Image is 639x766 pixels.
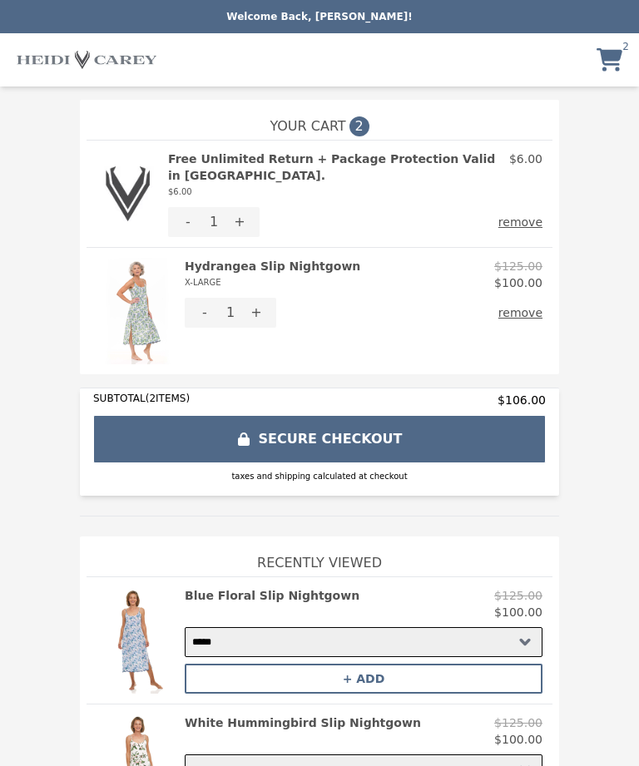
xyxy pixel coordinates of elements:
span: SUBTOTAL [93,393,146,404]
p: $125.00 [494,587,542,604]
button: remove [498,298,542,328]
img: Free Unlimited Return + Package Protection Valid in US. [97,151,160,237]
h2: White Hummingbird Slip Nightgown [185,714,421,731]
button: remove [498,207,542,237]
div: taxes and shipping calculated at checkout [93,470,546,482]
p: Welcome Back, [PERSON_NAME]! [10,10,629,23]
button: SECURE CHECKOUT [93,415,546,463]
h2: Blue Floral Slip Nightgown [185,587,359,604]
select: Select a product variant [185,627,542,657]
span: ( 2 ITEMS) [146,393,190,404]
button: + [236,298,276,328]
button: + ADD [185,664,542,694]
button: - [185,298,225,328]
img: Hydrangea Slip Nightgown [97,258,176,364]
h2: Hydrangea Slip Nightgown [185,258,360,291]
p: $6.00 [509,151,542,167]
div: $6.00 [168,184,503,200]
span: $106.00 [498,392,546,408]
span: 2 [622,40,629,53]
p: $125.00 [494,714,542,731]
button: + [220,207,260,237]
div: X-LARGE [185,274,360,291]
p: $100.00 [494,731,542,748]
h2: Free Unlimited Return + Package Protection Valid in [GEOGRAPHIC_DATA]. [168,151,503,200]
p: $100.00 [494,604,542,620]
span: YOUR CART [270,116,345,136]
img: Brand Logo [17,43,156,77]
p: $100.00 [494,274,542,291]
img: Blue Floral Slip Nightgown [97,587,176,694]
button: - [168,207,208,237]
span: 2 [349,116,369,136]
div: 1 [208,207,220,237]
h1: Recently Viewed [87,536,552,576]
p: $125.00 [494,258,542,274]
div: 1 [225,298,236,328]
